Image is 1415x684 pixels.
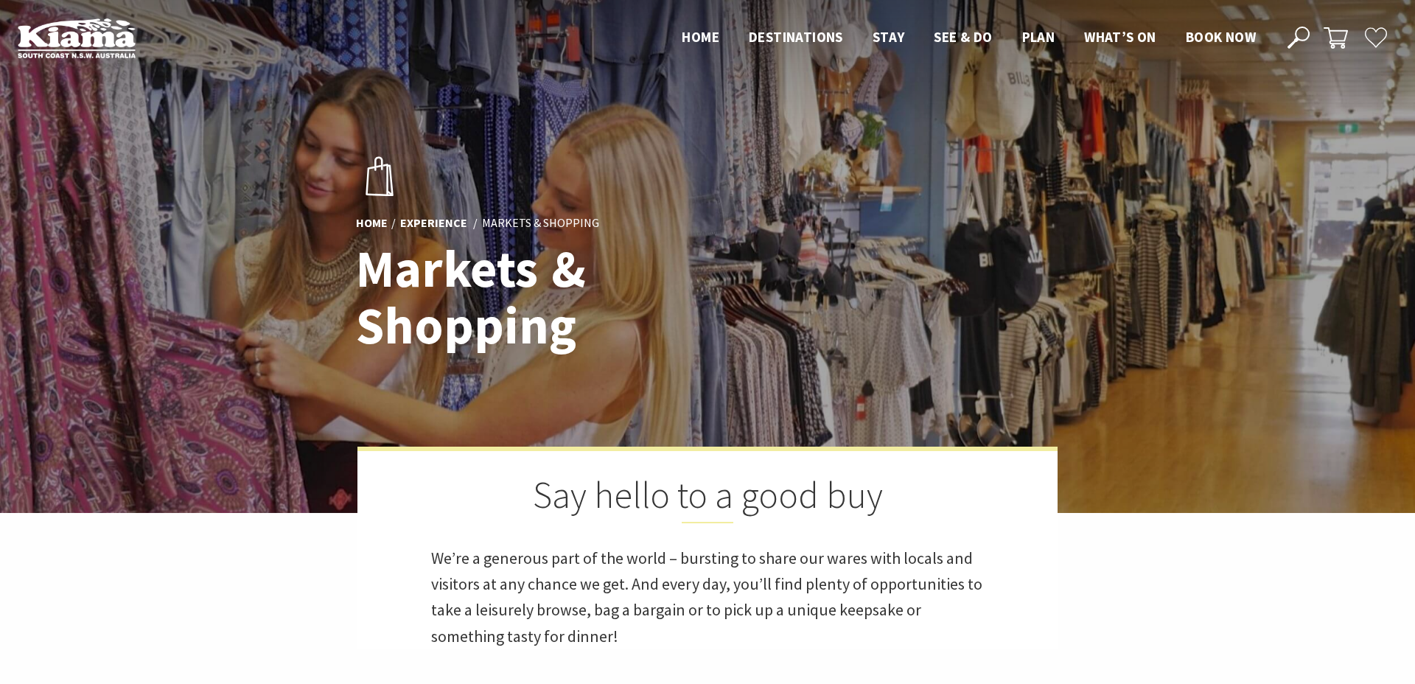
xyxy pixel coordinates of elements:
span: Home [682,28,719,46]
span: Plan [1022,28,1055,46]
a: Experience [400,216,467,232]
span: Stay [873,28,905,46]
span: See & Do [934,28,992,46]
h2: Say hello to a good buy [431,473,984,523]
li: Markets & Shopping [482,214,599,234]
p: We’re a generous part of the world – bursting to share our wares with locals and visitors at any ... [431,545,984,649]
span: Book now [1186,28,1256,46]
h1: Markets & Shopping [356,241,772,355]
nav: Main Menu [667,26,1271,50]
img: Kiama Logo [18,18,136,58]
span: What’s On [1084,28,1156,46]
a: Home [356,216,388,232]
span: Destinations [749,28,843,46]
